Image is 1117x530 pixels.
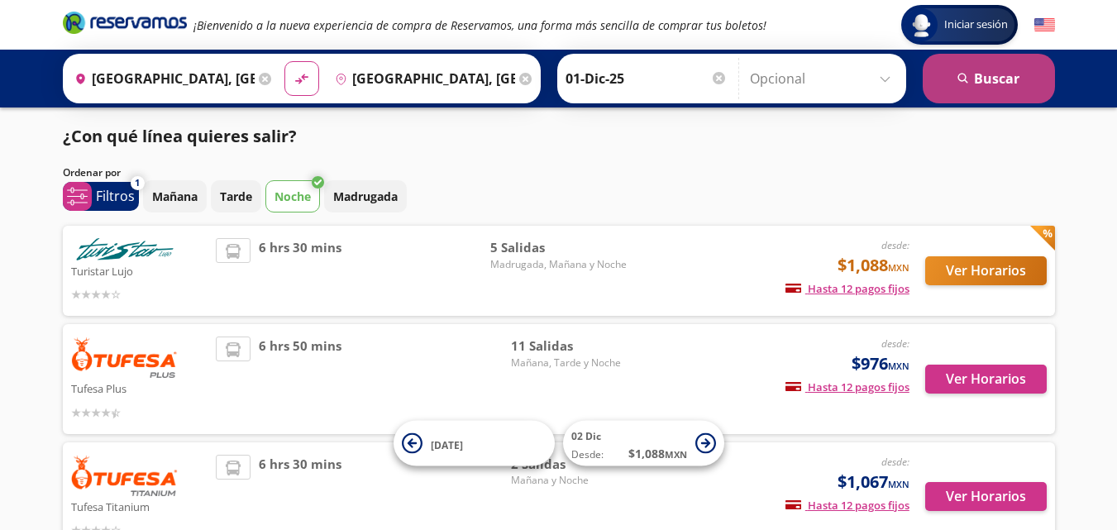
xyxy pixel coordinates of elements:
[750,58,898,99] input: Opcional
[838,253,909,278] span: $1,088
[881,238,909,252] em: desde:
[571,447,604,462] span: Desde:
[925,482,1047,511] button: Ver Horarios
[68,58,255,99] input: Buscar Origen
[566,58,728,99] input: Elegir Fecha
[96,186,135,206] p: Filtros
[259,337,341,422] span: 6 hrs 50 mins
[852,351,909,376] span: $976
[938,17,1014,33] span: Iniciar sesión
[71,455,179,496] img: Tufesa Titanium
[838,470,909,494] span: $1,067
[785,281,909,296] span: Hasta 12 pagos fijos
[881,455,909,469] em: desde:
[888,478,909,490] small: MXN
[193,17,766,33] em: ¡Bienvenido a la nueva experiencia de compra de Reservamos, una forma más sencilla de comprar tus...
[143,180,207,212] button: Mañana
[571,429,601,443] span: 02 Dic
[490,238,627,257] span: 5 Salidas
[211,180,261,212] button: Tarde
[431,437,463,451] span: [DATE]
[63,165,121,180] p: Ordenar por
[925,256,1047,285] button: Ver Horarios
[511,356,627,370] span: Mañana, Tarde y Noche
[71,496,208,516] p: Tufesa Titanium
[888,261,909,274] small: MXN
[220,188,252,205] p: Tarde
[394,421,555,466] button: [DATE]
[1034,15,1055,36] button: English
[923,54,1055,103] button: Buscar
[785,380,909,394] span: Hasta 12 pagos fijos
[71,238,179,260] img: Turistar Lujo
[328,58,515,99] input: Buscar Destino
[71,378,208,398] p: Tufesa Plus
[63,10,187,40] a: Brand Logo
[333,188,398,205] p: Madrugada
[152,188,198,205] p: Mañana
[888,360,909,372] small: MXN
[511,473,627,488] span: Mañana y Noche
[490,257,627,272] span: Madrugada, Mañana y Noche
[665,448,687,461] small: MXN
[63,182,139,211] button: 1Filtros
[563,421,724,466] button: 02 DicDesde:$1,088MXN
[274,188,311,205] p: Noche
[63,124,297,149] p: ¿Con qué línea quieres salir?
[259,238,341,303] span: 6 hrs 30 mins
[881,337,909,351] em: desde:
[511,337,627,356] span: 11 Salidas
[324,180,407,212] button: Madrugada
[63,10,187,35] i: Brand Logo
[71,260,208,280] p: Turistar Lujo
[925,365,1047,394] button: Ver Horarios
[265,180,320,212] button: Noche
[135,176,140,190] span: 1
[785,498,909,513] span: Hasta 12 pagos fijos
[628,445,687,462] span: $ 1,088
[71,337,179,378] img: Tufesa Plus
